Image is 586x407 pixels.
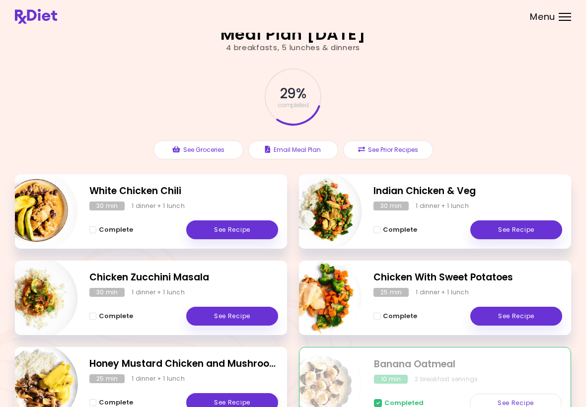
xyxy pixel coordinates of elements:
[89,374,125,383] div: 25 min
[343,140,433,159] button: See Prior Recipes
[470,307,562,326] a: See Recipe - Chicken With Sweet Potatoes
[373,224,417,236] button: Complete - Indian Chicken & Veg
[373,271,562,285] h2: Chicken With Sweet Potatoes
[416,288,469,297] div: 1 dinner + 1 lunch
[226,42,360,54] div: 4 breakfasts , 5 lunches & dinners
[373,184,562,199] h2: Indian Chicken & Veg
[384,399,424,407] span: Completed
[416,202,469,210] div: 1 dinner + 1 lunch
[89,357,278,371] h2: Honey Mustard Chicken and Mushrooms
[278,102,309,108] span: completed
[132,288,185,297] div: 1 dinner + 1 lunch
[15,9,57,24] img: RxDiet
[89,288,125,297] div: 30 min
[153,140,243,159] button: See Groceries
[89,184,278,199] h2: White Chicken Chili
[186,307,278,326] a: See Recipe - Chicken Zucchini Masala
[374,357,562,372] h2: Banana Oatmeal
[374,375,408,384] div: 10 min
[89,202,125,210] div: 30 min
[383,226,417,234] span: Complete
[280,257,362,339] img: Info - Chicken With Sweet Potatoes
[99,312,133,320] span: Complete
[280,85,305,102] span: 29 %
[186,220,278,239] a: See Recipe - White Chicken Chili
[530,12,555,21] span: Menu
[383,312,417,320] span: Complete
[132,202,185,210] div: 1 dinner + 1 lunch
[280,170,362,253] img: Info - Indian Chicken & Veg
[99,226,133,234] span: Complete
[373,310,417,322] button: Complete - Chicken With Sweet Potatoes
[248,140,338,159] button: Email Meal Plan
[220,26,366,42] h2: Meal Plan [DATE]
[415,375,478,384] div: 2 breakfast servings
[132,374,185,383] div: 1 dinner + 1 lunch
[89,224,133,236] button: Complete - White Chicken Chili
[373,202,409,210] div: 30 min
[373,288,409,297] div: 25 min
[99,399,133,407] span: Complete
[89,271,278,285] h2: Chicken Zucchini Masala
[470,220,562,239] a: See Recipe - Indian Chicken & Veg
[89,310,133,322] button: Complete - Chicken Zucchini Masala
